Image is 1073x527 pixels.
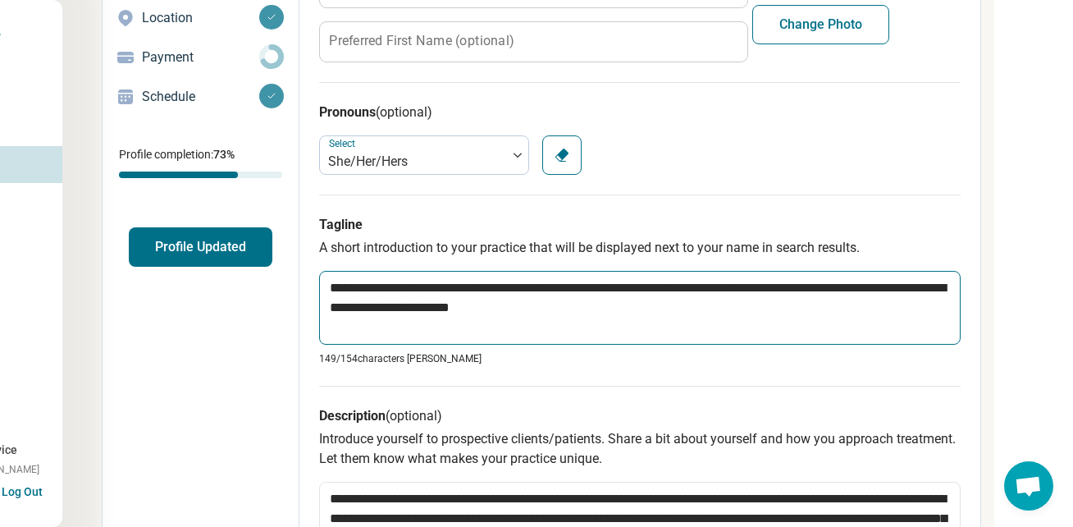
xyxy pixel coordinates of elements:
[213,148,235,161] span: 73 %
[103,77,299,117] a: Schedule
[329,34,514,48] label: Preferred First Name (optional)
[103,136,299,188] div: Profile completion:
[386,408,442,424] span: (optional)
[142,48,259,67] p: Payment
[103,38,299,77] a: Payment
[2,483,43,497] button: Log Out
[142,87,259,107] p: Schedule
[142,8,259,28] p: Location
[319,238,961,258] p: A short introduction to your practice that will be displayed next to your name in search results.
[319,351,961,366] p: 149/ 154 characters [PERSON_NAME]
[129,227,272,267] button: Profile Updated
[1004,461,1053,511] a: Open chat
[319,429,961,469] p: Introduce yourself to prospective clients/patients. Share a bit about yourself and how you approa...
[752,5,889,44] button: Change Photo
[376,104,432,120] span: (optional)
[319,215,961,235] h3: Tagline
[328,152,499,172] div: She/Her/Hers
[319,406,961,426] h3: Description
[329,138,358,149] label: Select
[319,103,961,122] h3: Pronouns
[119,172,282,178] div: Profile completion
